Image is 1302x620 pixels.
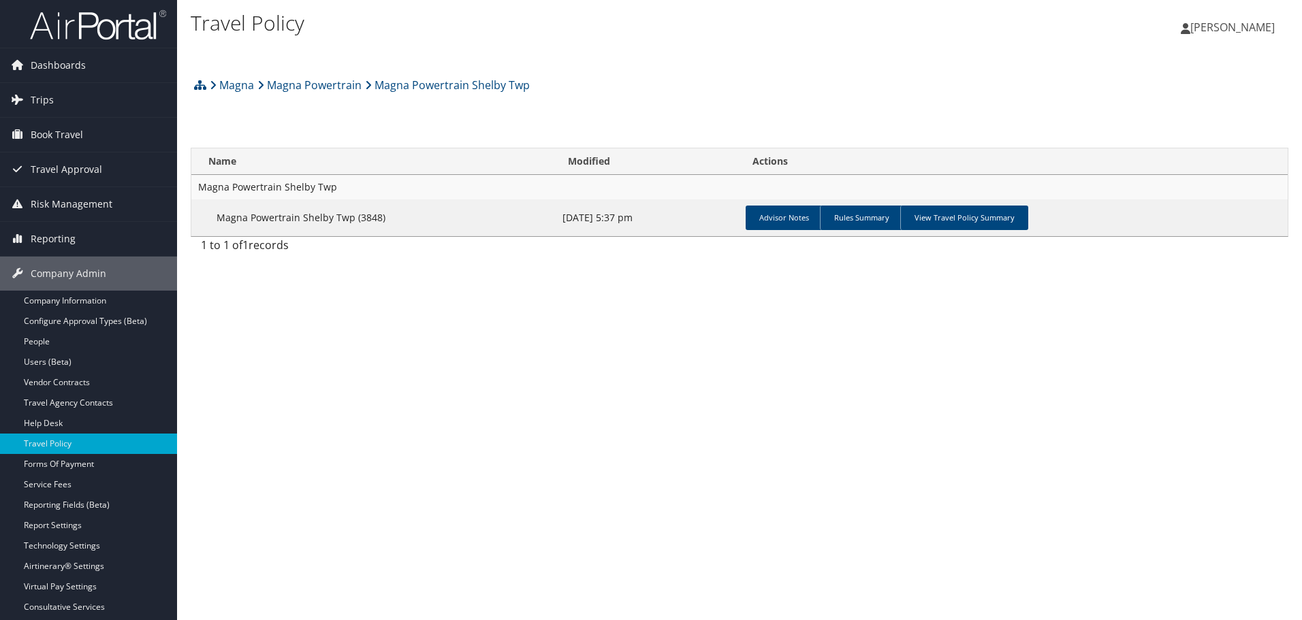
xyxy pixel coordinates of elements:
[746,206,823,230] a: Advisor Notes
[31,152,102,186] span: Travel Approval
[365,71,530,99] a: Magna Powertrain Shelby Twp
[30,9,166,41] img: airportal-logo.png
[191,148,556,175] th: Name: activate to sort column ascending
[1181,7,1288,48] a: [PERSON_NAME]
[31,222,76,256] span: Reporting
[191,199,556,236] td: Magna Powertrain Shelby Twp (3848)
[242,238,249,252] span: 1
[210,71,254,99] a: Magna
[31,257,106,291] span: Company Admin
[201,237,455,260] div: 1 to 1 of records
[556,148,740,175] th: Modified: activate to sort column ascending
[31,83,54,117] span: Trips
[900,206,1028,230] a: View Travel Policy Summary
[740,148,1288,175] th: Actions
[257,71,362,99] a: Magna Powertrain
[31,118,83,152] span: Book Travel
[31,48,86,82] span: Dashboards
[191,175,1288,199] td: Magna Powertrain Shelby Twp
[31,187,112,221] span: Risk Management
[556,199,740,236] td: [DATE] 5:37 pm
[1190,20,1275,35] span: [PERSON_NAME]
[191,9,923,37] h1: Travel Policy
[820,206,903,230] a: Rules Summary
